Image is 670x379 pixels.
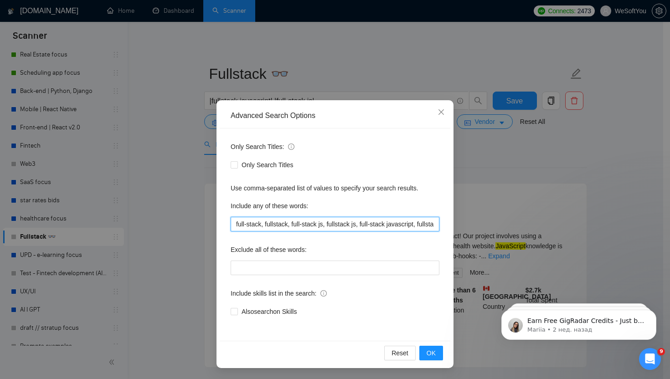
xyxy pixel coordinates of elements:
[427,348,436,358] span: OK
[639,348,661,370] iframe: Intercom live chat
[231,242,307,257] label: Exclude all of these words:
[231,111,439,121] div: Advanced Search Options
[392,348,408,358] span: Reset
[488,291,670,354] iframe: Intercom notifications сообщение
[231,142,294,152] span: Only Search Titles:
[231,183,439,193] div: Use comma-separated list of values to specify your search results.
[384,346,416,360] button: Reset
[429,100,454,125] button: Close
[419,346,443,360] button: OK
[231,288,327,298] span: Include skills list in the search:
[231,199,308,213] label: Include any of these words:
[238,307,300,317] span: Also search on Skills
[438,108,445,116] span: close
[238,160,297,170] span: Only Search Titles
[288,143,294,150] span: info-circle
[320,290,327,297] span: info-circle
[658,348,665,355] span: 9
